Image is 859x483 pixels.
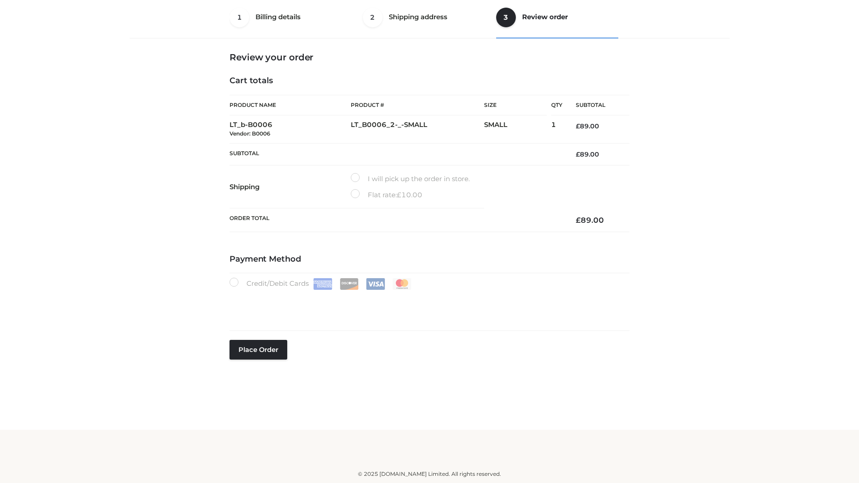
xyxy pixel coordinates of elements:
td: LT_B0006_2-_-SMALL [351,115,484,144]
th: Shipping [230,165,351,208]
iframe: Secure payment input frame [228,288,628,321]
h4: Cart totals [230,76,629,86]
th: Size [484,95,547,115]
th: Qty [551,95,562,115]
bdi: 89.00 [576,150,599,158]
th: Subtotal [230,143,562,165]
td: LT_b-B0006 [230,115,351,144]
label: I will pick up the order in store. [351,173,470,185]
img: Discover [340,278,359,290]
span: £ [576,216,581,225]
bdi: 89.00 [576,122,599,130]
th: Product # [351,95,484,115]
label: Flat rate: [351,189,422,201]
th: Product Name [230,95,351,115]
h3: Review your order [230,52,629,63]
bdi: 89.00 [576,216,604,225]
bdi: 10.00 [397,191,422,199]
span: £ [576,150,580,158]
button: Place order [230,340,287,360]
img: Amex [313,278,332,290]
td: 1 [551,115,562,144]
h4: Payment Method [230,254,629,264]
span: £ [397,191,401,199]
td: SMALL [484,115,551,144]
th: Subtotal [562,95,629,115]
th: Order Total [230,208,562,232]
img: Visa [366,278,385,290]
img: Mastercard [392,278,412,290]
label: Credit/Debit Cards [230,278,412,290]
div: © 2025 [DOMAIN_NAME] Limited. All rights reserved. [133,470,726,479]
small: Vendor: B0006 [230,130,270,137]
span: £ [576,122,580,130]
